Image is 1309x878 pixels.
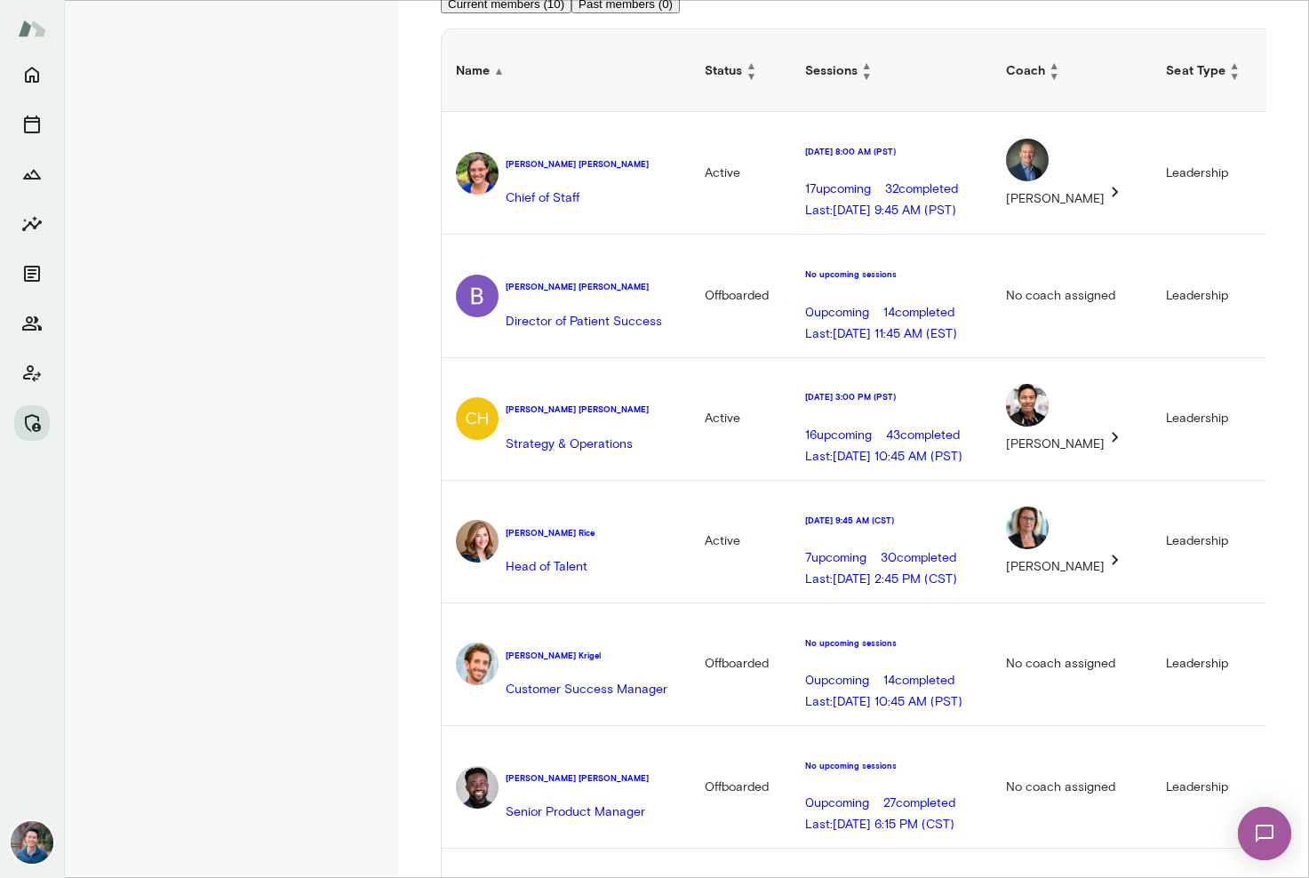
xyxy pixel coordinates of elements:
[805,495,978,546] a: [DATE] 9:45 AM (CST)
[1006,139,1049,181] img: Michael Alden
[1006,139,1126,208] div: Michael Alden[PERSON_NAME]
[805,693,978,711] a: Last:[DATE] 10:45 AM (PST)
[705,656,769,671] span: Offboarded
[1006,288,1115,303] span: No coach assigned
[1166,60,1248,81] h6: Seat Type
[1006,779,1115,794] span: No coach assigned
[805,760,978,771] h6: No upcoming sessions
[456,385,676,453] a: Christopher Lee[PERSON_NAME] [PERSON_NAME]Strategy & Operations
[805,325,978,343] a: Last:[DATE] 11:45 AM (EST)
[1049,60,1059,70] span: ▲
[1006,507,1049,549] img: Jennifer Alvarez
[1006,384,1126,453] div: Albert Villarde[PERSON_NAME]
[14,107,50,142] button: Sessions
[805,549,866,567] a: 7upcoming
[14,57,50,92] button: Home
[805,448,978,466] a: Last:[DATE] 10:45 AM (PST)
[14,206,50,242] button: Insights
[456,507,676,576] a: Elisabeth Rice[PERSON_NAME] RiceHead of Talent
[805,672,869,690] a: 0upcoming
[805,146,978,157] h6: [DATE] 8:00 AM (PST)
[456,520,499,563] img: Elisabeth Rice
[805,202,978,219] a: Last:[DATE] 9:45 AM (PST)
[883,304,954,322] a: 14completed
[1006,60,1138,81] h6: Coach
[805,60,978,81] h6: Sessions
[805,180,871,198] span: 17 upcoming
[506,559,587,574] span: Head of Talent
[805,618,978,668] a: No upcoming sessions
[805,268,978,280] h6: No upcoming sessions
[886,427,960,444] a: 43completed
[883,794,955,812] a: 27completed
[805,794,869,812] a: 0upcoming
[805,571,978,588] a: Last:[DATE] 2:45 PM (CST)
[14,256,50,291] button: Documents
[885,180,958,198] span: 32 completed
[506,682,667,697] span: Customer Success Manager
[456,152,499,195] img: Annie McKenna
[18,12,46,45] img: Mento
[506,804,645,819] span: Senior Product Manager
[861,60,872,70] span: ▲
[456,753,676,821] a: Jason Antwi[PERSON_NAME] [PERSON_NAME]Senior Product Manager
[11,821,53,864] img: Alex Yu
[1006,507,1126,576] div: Jennifer Alvarez[PERSON_NAME]
[746,70,757,81] span: ▼
[1229,70,1240,81] span: ▼
[805,304,869,322] span: 0 upcoming
[493,64,504,76] span: ▲
[1166,411,1228,426] span: Leadership
[456,397,499,440] img: Christopher Lee
[506,158,649,170] h6: [PERSON_NAME] [PERSON_NAME]
[456,261,676,330] a: Beth Paglia[PERSON_NAME] [PERSON_NAME]Director of Patient Success
[805,515,978,526] h6: [DATE] 9:45 AM (CST)
[881,549,956,567] a: 30completed
[805,427,872,444] a: 16upcoming
[805,672,869,690] span: 0 upcoming
[705,779,769,794] span: Offboarded
[705,60,777,81] h6: Status
[805,427,872,444] span: 16 upcoming
[805,180,871,198] a: 17upcoming
[506,527,595,539] h6: [PERSON_NAME] Rice
[885,180,958,198] a: 32completed
[805,372,978,423] a: [DATE] 3:00 PM (PST)
[883,304,954,322] span: 14 completed
[805,304,869,322] a: 0upcoming
[506,190,579,205] span: Chief of Staff
[1229,60,1240,70] span: ▲
[805,249,978,299] a: No upcoming sessions
[14,156,50,192] button: Growth Plan
[456,61,676,79] h6: Name
[883,672,954,690] span: 14 completed
[456,643,499,685] img: Elliot Krigel
[805,549,866,567] span: 7 upcoming
[506,314,662,329] span: Director of Patient Success
[805,448,962,466] span: Last: [DATE] 10:45 AM (PST)
[805,740,978,791] a: No upcoming sessions
[805,571,957,588] span: Last: [DATE] 2:45 PM (CST)
[805,816,954,834] span: Last: [DATE] 6:15 PM (CST)
[705,533,740,548] span: Active
[456,275,499,317] img: Beth Paglia
[1006,191,1105,206] span: [PERSON_NAME]
[805,202,956,219] span: Last: [DATE] 9:45 AM (PST)
[705,288,769,303] span: Offboarded
[1166,779,1228,794] span: Leadership
[746,60,757,70] span: ▲
[805,325,957,343] span: Last: [DATE] 11:45 AM (EST)
[883,672,954,690] a: 14completed
[506,772,649,784] h6: [PERSON_NAME] [PERSON_NAME]
[705,165,740,180] span: Active
[881,549,956,567] span: 30 completed
[14,355,50,391] button: Client app
[1049,70,1059,81] span: ▼
[805,637,978,649] h6: No upcoming sessions
[886,427,960,444] span: 43 completed
[1166,165,1228,180] span: Leadership
[456,766,499,809] img: Jason Antwi
[883,794,955,812] span: 27 completed
[805,391,978,403] h6: [DATE] 3:00 PM (PST)
[1006,436,1105,451] span: [PERSON_NAME]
